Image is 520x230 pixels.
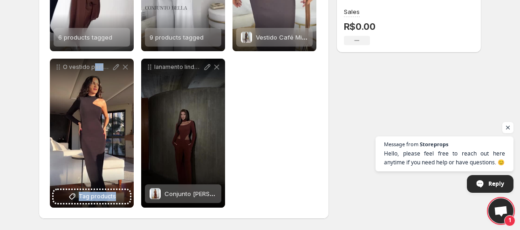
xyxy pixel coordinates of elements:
span: Tag products [79,192,116,201]
span: 1 [504,215,515,226]
button: Tag products [54,190,130,203]
p: R$0.00 [344,21,376,32]
div: O vestido perfeito exisTETag products [50,59,134,208]
span: 9 products tagged [150,34,204,41]
div: lanamento lindo atrs de lanamento lindo Comente EU QUERO que enviamos o link pra vocConjunto Marr... [141,59,225,208]
span: Storeprops [420,142,448,147]
span: Conjunto [PERSON_NAME] [164,190,240,197]
div: Open chat [488,198,513,223]
h3: Sales [344,7,360,16]
span: Reply [488,176,504,192]
span: 6 products tagged [58,34,112,41]
p: lanamento lindo atrs de lanamento lindo Comente EU QUERO que enviamos o link pra voc [154,63,203,71]
span: Vestido Café Midi [PERSON_NAME] [256,34,356,41]
p: O vestido perfeito exisTE [63,63,111,71]
span: Message from [384,142,418,147]
span: Hello, please feel free to reach out here anytime if you need help or have questions. 😊 [384,149,505,167]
